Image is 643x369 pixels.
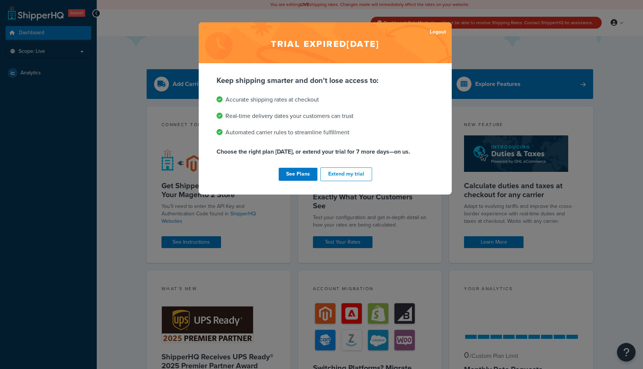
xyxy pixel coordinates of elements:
[430,27,446,37] a: Logout
[320,167,372,181] button: Extend my trial
[279,168,317,181] a: See Plans
[217,127,434,138] li: Automated carrier rules to streamline fulfillment
[217,94,434,105] li: Accurate shipping rates at checkout
[199,22,452,63] h2: Trial expired [DATE]
[217,147,434,157] p: Choose the right plan [DATE], or extend your trial for 7 more days—on us.
[217,111,434,121] li: Real-time delivery dates your customers can trust
[217,75,434,86] p: Keep shipping smarter and don't lose access to:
